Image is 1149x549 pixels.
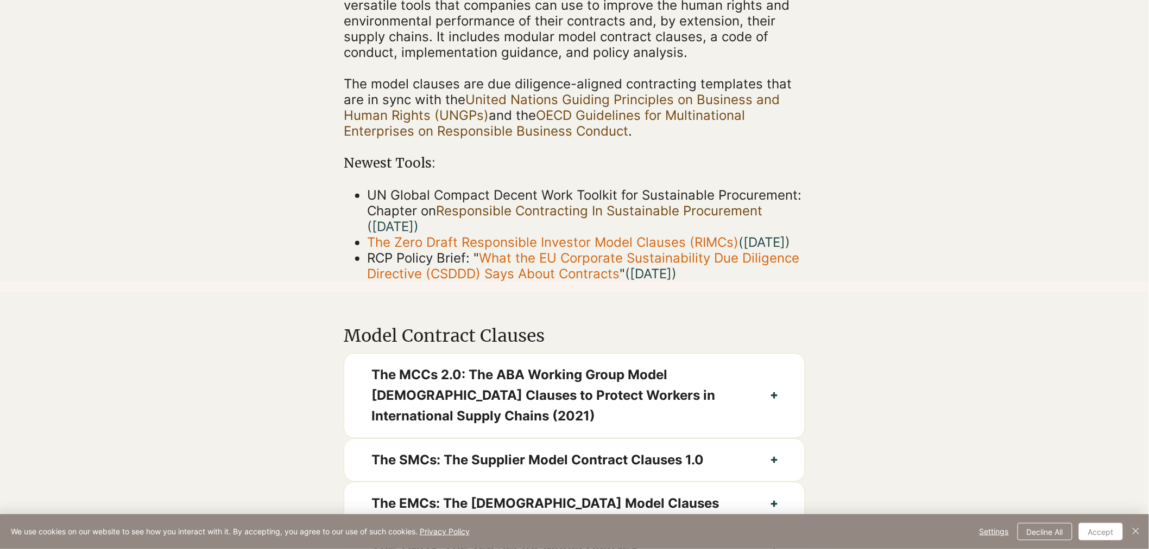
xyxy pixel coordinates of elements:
span: RCP Policy Brief: " " [367,250,799,282]
span: ([DATE]) [367,219,419,234]
span: UN Global Compact Decent Work Toolkit for Sustainable Procurement: Chapter on [367,187,801,234]
button: The SMCs: The Supplier Model Contract Clauses 1.0 [344,439,805,481]
button: Accept [1079,523,1123,540]
a: What the EU Corporate Sustainability Due Diligence Directive (CSDDD) Says About Contracts [367,250,799,282]
button: Decline All [1018,523,1072,540]
span: ( [738,234,785,250]
span: Newest Tools: [344,155,435,171]
span: The model clauses are due diligence-aligned contracting templates that are in sync with the and t... [344,76,792,139]
a: The Zero Draft Responsible Investor Model Clauses (RIMCs) [367,234,738,250]
span: We use cookies on our website to see how you interact with it. By accepting, you agree to our use... [11,527,470,537]
a: OECD Guidelines for Multinational Enterprises on Responsible Business Conduct [344,107,745,139]
span: Settings [980,524,1009,540]
a: ) [785,234,790,250]
span: The SMCs: The Supplier Model Contract Clauses 1.0 [371,450,744,470]
span: ([DATE]) [625,266,677,282]
button: The MCCs 2.0: The ABA Working Group Model [DEMOGRAPHIC_DATA] Clauses to Protect Workers in Intern... [344,354,805,438]
img: Close [1129,525,1142,538]
a: United Nations Guiding Principles on Business and Human Rights (UNGPs) [344,92,780,123]
a: Responsible Contracting In Sustainable Procurement [436,203,762,219]
button: The EMCs: The [DEMOGRAPHIC_DATA] Model Clauses [344,482,805,525]
span: The EMCs: The [DEMOGRAPHIC_DATA] Model Clauses [371,493,744,514]
span: The MCCs 2.0: The ABA Working Group Model [DEMOGRAPHIC_DATA] Clauses to Protect Workers in Intern... [371,365,744,427]
span: Model Contract Clauses [344,325,545,347]
a: [DATE] [743,234,785,250]
button: Close [1129,523,1142,540]
a: Privacy Policy [420,527,470,536]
